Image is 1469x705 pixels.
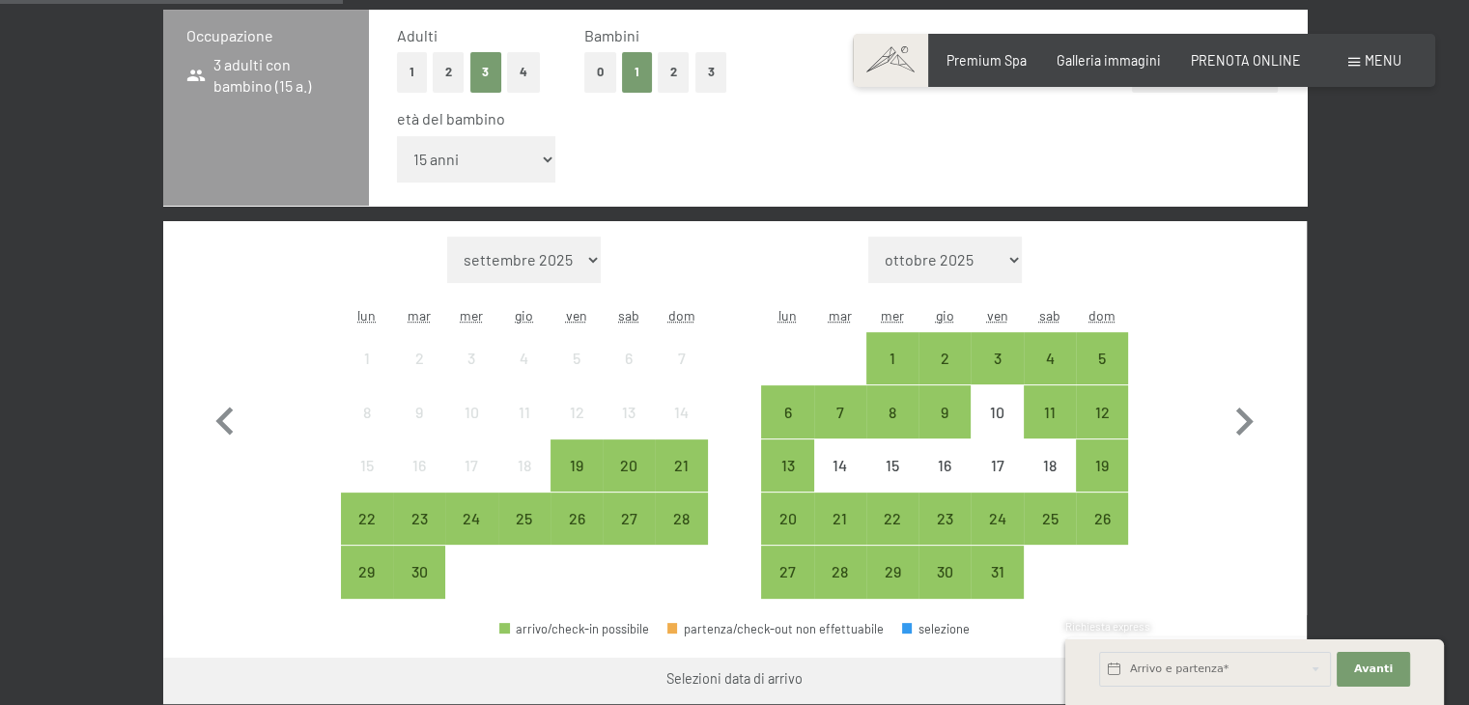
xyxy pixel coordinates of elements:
[341,439,393,492] div: Mon Sep 15 2025
[1024,493,1076,545] div: arrivo/check-in possibile
[814,546,866,598] div: Tue Oct 28 2025
[973,458,1021,506] div: 17
[655,385,707,437] div: arrivo/check-in non effettuabile
[655,493,707,545] div: Sun Sep 28 2025
[445,439,497,492] div: Wed Sep 17 2025
[761,385,813,437] div: arrivo/check-in possibile
[498,439,551,492] div: Thu Sep 18 2025
[551,439,603,492] div: arrivo/check-in possibile
[341,332,393,384] div: Mon Sep 01 2025
[622,52,652,92] button: 1
[667,623,884,635] div: partenza/check-out non effettuabile
[816,564,864,612] div: 28
[918,439,971,492] div: arrivo/check-in non effettuabile
[920,511,969,559] div: 23
[881,307,904,324] abbr: mercoledì
[761,439,813,492] div: Mon Oct 13 2025
[341,493,393,545] div: Mon Sep 22 2025
[1076,493,1128,545] div: arrivo/check-in possibile
[655,332,707,384] div: Sun Sep 07 2025
[447,511,495,559] div: 24
[814,439,866,492] div: arrivo/check-in non effettuabile
[498,493,551,545] div: Thu Sep 25 2025
[498,332,551,384] div: arrivo/check-in non effettuabile
[1024,385,1076,437] div: Sat Oct 11 2025
[866,385,918,437] div: arrivo/check-in possibile
[1026,405,1074,453] div: 11
[1191,52,1301,69] span: PRENOTA ONLINE
[408,307,431,324] abbr: martedì
[1337,652,1410,687] button: Avanti
[393,439,445,492] div: arrivo/check-in non effettuabile
[605,511,653,559] div: 27
[658,52,690,92] button: 2
[918,546,971,598] div: arrivo/check-in possibile
[918,439,971,492] div: Thu Oct 16 2025
[393,439,445,492] div: Tue Sep 16 2025
[343,351,391,399] div: 1
[1024,385,1076,437] div: arrivo/check-in possibile
[1076,439,1128,492] div: arrivo/check-in possibile
[500,351,549,399] div: 4
[447,405,495,453] div: 10
[868,405,917,453] div: 8
[666,669,803,689] div: Selezioni data di arrivo
[341,546,393,598] div: arrivo/check-in possibile
[655,332,707,384] div: arrivo/check-in non effettuabile
[918,332,971,384] div: Thu Oct 02 2025
[393,493,445,545] div: arrivo/check-in possibile
[868,458,917,506] div: 15
[605,458,653,506] div: 20
[973,511,1021,559] div: 24
[866,546,918,598] div: arrivo/check-in possibile
[1076,332,1128,384] div: arrivo/check-in possibile
[1216,237,1272,600] button: Mese successivo
[393,493,445,545] div: Tue Sep 23 2025
[551,385,603,437] div: Fri Sep 12 2025
[498,439,551,492] div: arrivo/check-in non effettuabile
[1065,620,1150,633] span: Richiesta express
[551,332,603,384] div: Fri Sep 05 2025
[655,439,707,492] div: Sun Sep 21 2025
[918,493,971,545] div: arrivo/check-in possibile
[551,385,603,437] div: arrivo/check-in non effettuabile
[816,511,864,559] div: 21
[393,546,445,598] div: arrivo/check-in possibile
[393,332,445,384] div: arrivo/check-in non effettuabile
[1076,439,1128,492] div: Sun Oct 19 2025
[460,307,483,324] abbr: mercoledì
[814,385,866,437] div: Tue Oct 07 2025
[866,332,918,384] div: Wed Oct 01 2025
[814,439,866,492] div: Tue Oct 14 2025
[341,385,393,437] div: Mon Sep 08 2025
[1078,405,1126,453] div: 12
[761,493,813,545] div: arrivo/check-in possibile
[1026,511,1074,559] div: 25
[866,332,918,384] div: arrivo/check-in possibile
[445,332,497,384] div: arrivo/check-in non effettuabile
[936,307,954,324] abbr: giovedì
[763,564,811,612] div: 27
[498,385,551,437] div: Thu Sep 11 2025
[1024,493,1076,545] div: Sat Oct 25 2025
[987,307,1008,324] abbr: venerdì
[657,405,705,453] div: 14
[395,405,443,453] div: 9
[971,546,1023,598] div: Fri Oct 31 2025
[918,546,971,598] div: Thu Oct 30 2025
[343,405,391,453] div: 8
[551,332,603,384] div: arrivo/check-in non effettuabile
[761,493,813,545] div: Mon Oct 20 2025
[186,54,346,98] span: 3 adulti con bambino (15 a.)
[761,546,813,598] div: Mon Oct 27 2025
[447,351,495,399] div: 3
[395,564,443,612] div: 30
[971,439,1023,492] div: Fri Oct 17 2025
[552,511,601,559] div: 26
[763,405,811,453] div: 6
[393,332,445,384] div: Tue Sep 02 2025
[655,493,707,545] div: arrivo/check-in possibile
[971,439,1023,492] div: arrivo/check-in non effettuabile
[973,405,1021,453] div: 10
[605,351,653,399] div: 6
